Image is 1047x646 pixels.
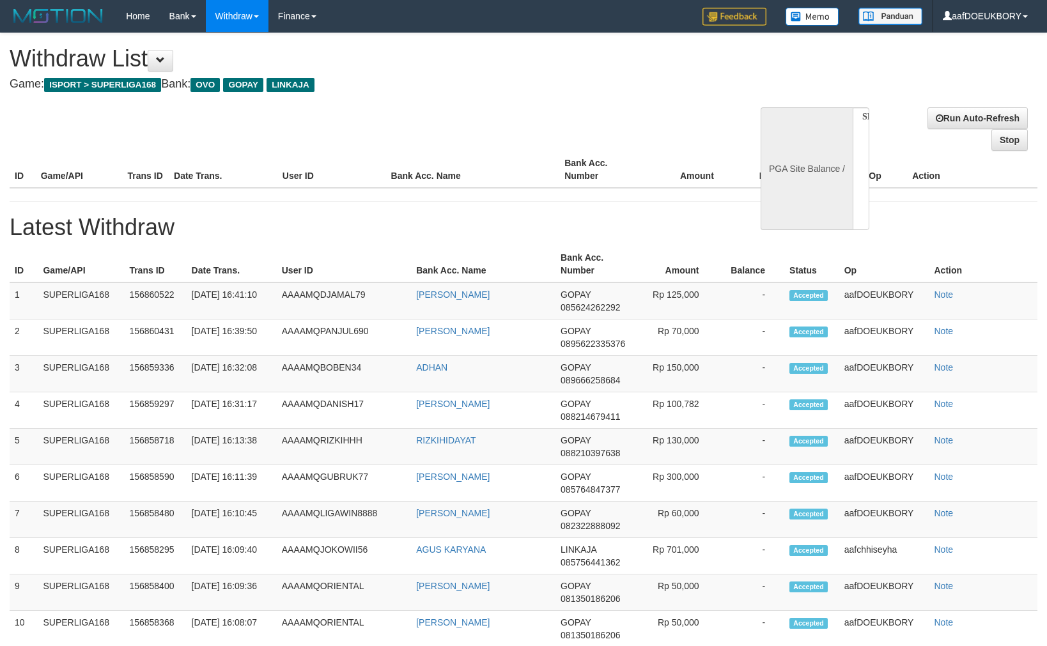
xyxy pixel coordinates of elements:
[277,429,411,465] td: AAAAMQRIZKIHHH
[935,617,954,627] a: Note
[789,618,828,629] span: Accepted
[38,538,124,574] td: SUPERLIGA168
[839,282,929,319] td: aafDOEUKBORY
[38,574,124,611] td: SUPERLIGA168
[640,429,718,465] td: Rp 130,000
[124,282,186,319] td: 156860522
[718,502,785,538] td: -
[416,326,490,336] a: [PERSON_NAME]
[10,46,685,72] h1: Withdraw List
[789,545,828,556] span: Accepted
[411,246,555,282] th: Bank Acc. Name
[561,289,591,300] span: GOPAY
[761,107,853,230] div: PGA Site Balance /
[187,465,277,502] td: [DATE] 16:11:39
[277,502,411,538] td: AAAAMQLIGAWIN8888
[561,581,591,591] span: GOPAY
[935,544,954,555] a: Note
[789,399,828,410] span: Accepted
[640,246,718,282] th: Amount
[187,429,277,465] td: [DATE] 16:13:38
[784,246,839,282] th: Status
[789,581,828,592] span: Accepted
[935,435,954,445] a: Note
[561,521,620,531] span: 082322888092
[640,574,718,611] td: Rp 50,000
[927,107,1028,129] a: Run Auto-Refresh
[44,78,161,92] span: ISPORT > SUPERLIGA168
[991,129,1028,151] a: Stop
[789,363,828,374] span: Accepted
[386,151,560,188] th: Bank Acc. Name
[10,429,38,465] td: 5
[733,151,813,188] th: Balance
[561,594,620,604] span: 081350186206
[10,319,38,356] td: 2
[277,392,411,429] td: AAAAMQDANISH17
[187,246,277,282] th: Date Trans.
[640,356,718,392] td: Rp 150,000
[786,8,839,26] img: Button%20Memo.svg
[561,375,620,385] span: 089666258684
[169,151,277,188] th: Date Trans.
[267,78,314,92] span: LINKAJA
[839,429,929,465] td: aafDOEUKBORY
[38,465,124,502] td: SUPERLIGA168
[858,8,922,25] img: panduan.png
[935,399,954,409] a: Note
[277,246,411,282] th: User ID
[718,538,785,574] td: -
[416,581,490,591] a: [PERSON_NAME]
[10,78,685,91] h4: Game: Bank:
[718,465,785,502] td: -
[416,362,447,373] a: ADHAN
[38,319,124,356] td: SUPERLIGA168
[561,302,620,312] span: 085624262292
[702,8,766,26] img: Feedback.jpg
[839,319,929,356] td: aafDOEUKBORY
[416,472,490,482] a: [PERSON_NAME]
[640,319,718,356] td: Rp 70,000
[561,399,591,409] span: GOPAY
[38,502,124,538] td: SUPERLIGA168
[416,289,490,300] a: [PERSON_NAME]
[187,319,277,356] td: [DATE] 16:39:50
[416,508,490,518] a: [PERSON_NAME]
[561,484,620,495] span: 085764847377
[187,538,277,574] td: [DATE] 16:09:40
[561,630,620,640] span: 081350186206
[839,246,929,282] th: Op
[10,465,38,502] td: 6
[935,289,954,300] a: Note
[124,465,186,502] td: 156858590
[789,509,828,519] span: Accepted
[789,327,828,337] span: Accepted
[124,356,186,392] td: 156859336
[561,617,591,627] span: GOPAY
[718,319,785,356] td: -
[187,392,277,429] td: [DATE] 16:31:17
[10,356,38,392] td: 3
[839,502,929,538] td: aafDOEUKBORY
[561,339,625,349] span: 0895622335376
[929,246,1038,282] th: Action
[839,392,929,429] td: aafDOEUKBORY
[561,472,591,482] span: GOPAY
[718,246,785,282] th: Balance
[124,502,186,538] td: 156858480
[10,538,38,574] td: 8
[561,362,591,373] span: GOPAY
[277,538,411,574] td: AAAAMQJOKOWII56
[839,356,929,392] td: aafDOEUKBORY
[640,538,718,574] td: Rp 701,000
[416,435,476,445] a: RIZKIHIDAYAT
[789,472,828,483] span: Accepted
[561,326,591,336] span: GOPAY
[124,574,186,611] td: 156858400
[839,465,929,502] td: aafDOEUKBORY
[38,282,124,319] td: SUPERLIGA168
[277,465,411,502] td: AAAAMQGUBRUK77
[124,246,186,282] th: Trans ID
[223,78,263,92] span: GOPAY
[38,392,124,429] td: SUPERLIGA168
